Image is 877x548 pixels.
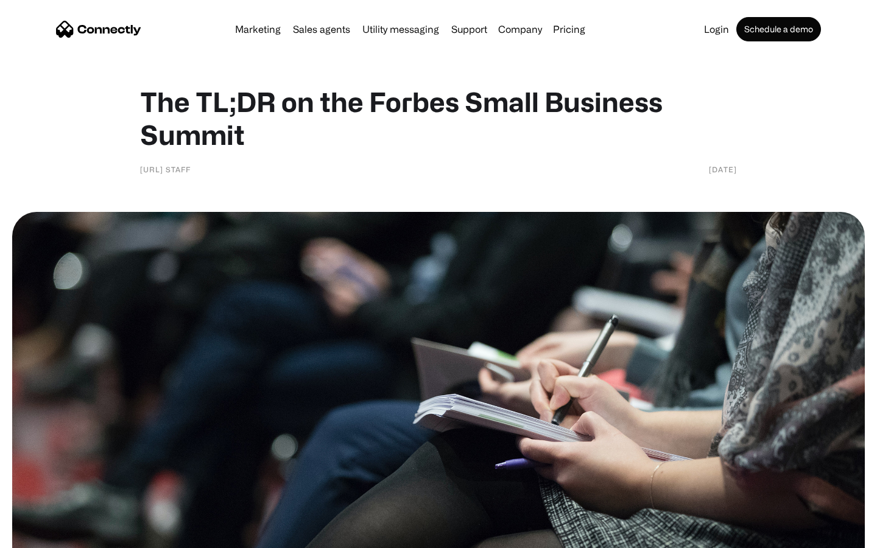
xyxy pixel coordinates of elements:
[736,17,821,41] a: Schedule a demo
[446,24,492,34] a: Support
[288,24,355,34] a: Sales agents
[12,527,73,544] aside: Language selected: English
[548,24,590,34] a: Pricing
[140,163,191,175] div: [URL] Staff
[140,85,737,151] h1: The TL;DR on the Forbes Small Business Summit
[498,21,542,38] div: Company
[24,527,73,544] ul: Language list
[699,24,734,34] a: Login
[357,24,444,34] a: Utility messaging
[230,24,286,34] a: Marketing
[709,163,737,175] div: [DATE]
